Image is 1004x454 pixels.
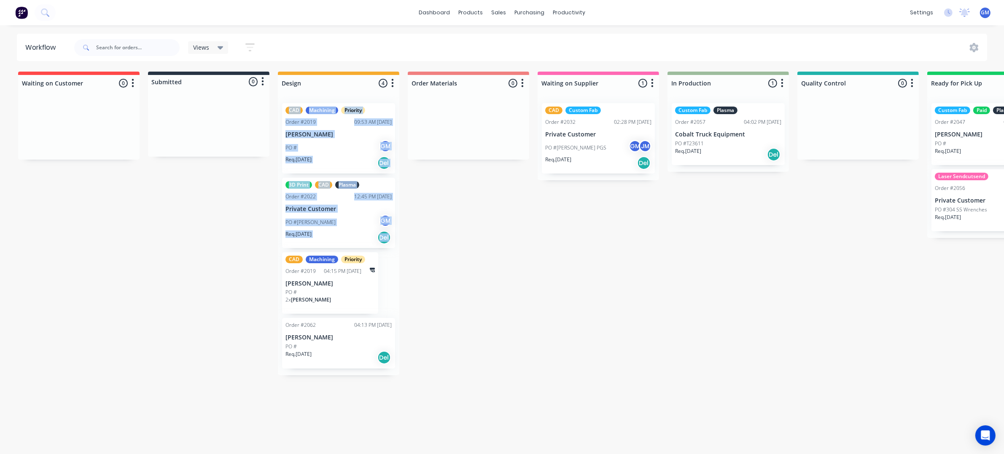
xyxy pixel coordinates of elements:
[614,118,651,126] div: 02:28 PM [DATE]
[377,231,391,244] div: Del
[285,193,316,200] div: Order #2022
[545,144,606,152] p: PO #[PERSON_NAME] PGS
[341,256,365,263] div: Priority
[906,6,937,19] div: settings
[767,148,781,161] div: Del
[935,214,961,221] p: Req. [DATE]
[285,343,297,350] p: PO #
[415,6,454,19] a: dashboard
[377,351,391,364] div: Del
[744,118,781,126] div: 04:02 PM [DATE]
[285,107,303,114] div: CAD
[639,140,651,152] div: JM
[935,206,987,214] p: PO #304 SS Wrenches
[285,350,312,358] p: Req. [DATE]
[510,6,549,19] div: purchasing
[25,43,60,53] div: Workflow
[282,318,395,369] div: Order #206204:13 PM [DATE][PERSON_NAME]PO #Req.[DATE]Del
[379,214,392,227] div: GM
[545,131,651,138] p: Private Customer
[975,425,996,446] div: Open Intercom Messenger
[542,103,655,174] div: CADCustom FabOrder #203202:28 PM [DATE]Private CustomerPO #[PERSON_NAME] PGSGMJMReq.[DATE]Del
[285,334,392,341] p: [PERSON_NAME]
[96,39,180,56] input: Search for orders...
[193,43,209,52] span: Views
[285,280,375,287] p: [PERSON_NAME]
[354,321,392,329] div: 04:13 PM [DATE]
[285,288,297,296] p: PO #
[341,107,365,114] div: Priority
[285,206,392,213] p: Private Customer
[285,296,291,303] span: 2 x
[285,321,316,329] div: Order #2062
[935,147,961,155] p: Req. [DATE]
[306,256,338,263] div: Machining
[282,178,395,248] div: 3D PrintCADPlasmaOrder #202212:45 PM [DATE]Private CustomerPO #[PERSON_NAME]GMReq.[DATE]Del
[545,118,576,126] div: Order #2032
[637,156,651,170] div: Del
[935,118,965,126] div: Order #2047
[291,296,331,303] span: [PERSON_NAME]
[545,107,563,114] div: CAD
[713,107,738,114] div: Plasma
[285,118,316,126] div: Order #2019
[935,184,965,192] div: Order #2056
[285,230,312,238] p: Req. [DATE]
[675,147,701,155] p: Req. [DATE]
[354,118,392,126] div: 09:53 AM [DATE]
[285,219,336,226] p: PO #[PERSON_NAME]
[935,173,988,180] div: Laser Sendcutsend
[672,103,785,165] div: Custom FabPlasmaOrder #205704:02 PM [DATE]Cobalt Truck EquipmentPO #T23611Req.[DATE]Del
[549,6,589,19] div: productivity
[285,156,312,163] p: Req. [DATE]
[379,140,392,152] div: GM
[282,252,378,314] div: CADMachiningPriorityOrder #201904:15 PM [DATE][PERSON_NAME]PO #2x[PERSON_NAME]
[285,144,297,152] p: PO #
[315,181,332,189] div: CAD
[15,6,28,19] img: Factory
[629,140,641,152] div: GM
[285,131,392,138] p: [PERSON_NAME]
[282,103,395,174] div: CADMachiningPriorityOrder #201909:53 AM [DATE][PERSON_NAME]PO #GMReq.[DATE]Del
[545,156,571,163] p: Req. [DATE]
[675,118,705,126] div: Order #2057
[306,107,338,114] div: Machining
[377,156,391,170] div: Del
[285,256,303,263] div: CAD
[487,6,510,19] div: sales
[935,107,970,114] div: Custom Fab
[335,181,359,189] div: Plasma
[285,267,316,275] div: Order #2019
[675,140,704,147] p: PO #T23611
[454,6,487,19] div: products
[354,193,392,200] div: 12:45 PM [DATE]
[935,140,946,147] p: PO #
[285,181,312,189] div: 3D Print
[675,131,781,138] p: Cobalt Truck Equipment
[324,267,362,275] div: 04:15 PM [DATE]
[981,9,990,16] span: GM
[565,107,601,114] div: Custom Fab
[973,107,990,114] div: Paid
[675,107,711,114] div: Custom Fab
